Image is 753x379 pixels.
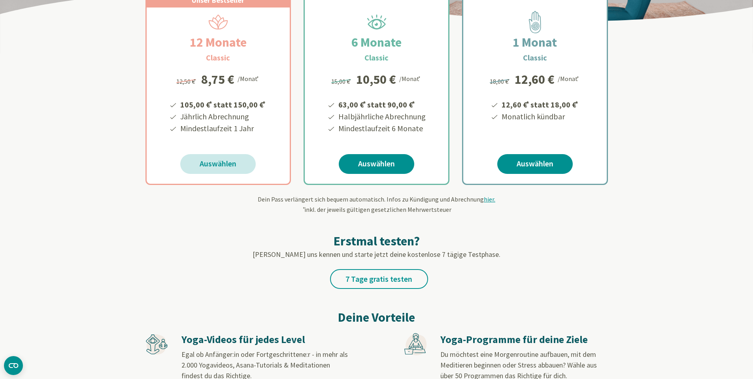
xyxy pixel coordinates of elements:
h3: Classic [523,52,547,64]
li: 105,00 € statt 150,00 € [179,97,267,111]
h2: Erstmal testen? [145,233,608,249]
li: Jährlich Abrechnung [179,111,267,123]
li: Mindestlaufzeit 1 Jahr [179,123,267,134]
button: CMP-Widget öffnen [4,356,23,375]
h3: Yoga-Programme für deine Ziele [440,333,607,346]
li: Halbjährliche Abrechnung [337,111,426,123]
h3: Yoga-Videos für jedes Level [181,333,348,346]
li: Mindestlaufzeit 6 Monate [337,123,426,134]
div: /Monat [399,73,422,83]
p: [PERSON_NAME] uns kennen und starte jetzt deine kostenlose 7 tägige Testphase. [145,249,608,260]
h2: Deine Vorteile [145,308,608,327]
span: 18,00 € [490,77,511,85]
a: 7 Tage gratis testen [330,269,428,289]
h2: 12 Monate [171,33,266,52]
li: Monatlich kündbar [500,111,579,123]
h3: Classic [364,52,389,64]
div: 8,75 € [201,73,234,86]
span: 15,00 € [331,77,352,85]
li: 63,00 € statt 90,00 € [337,97,426,111]
div: /Monat [238,73,260,83]
div: Dein Pass verlängert sich bequem automatisch. Infos zu Kündigung und Abrechnung [145,194,608,214]
h2: 1 Monat [494,33,576,52]
span: inkl. der jeweils gültigen gesetzlichen Mehrwertsteuer [302,206,451,213]
a: Auswählen [180,154,256,174]
span: hier. [484,195,495,203]
li: 12,60 € statt 18,00 € [500,97,579,111]
div: 10,50 € [356,73,396,86]
a: Auswählen [339,154,414,174]
div: /Monat [558,73,580,83]
div: 12,60 € [515,73,555,86]
h2: 6 Monate [332,33,421,52]
a: Auswählen [497,154,573,174]
h3: Classic [206,52,230,64]
span: 12,50 € [176,77,197,85]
